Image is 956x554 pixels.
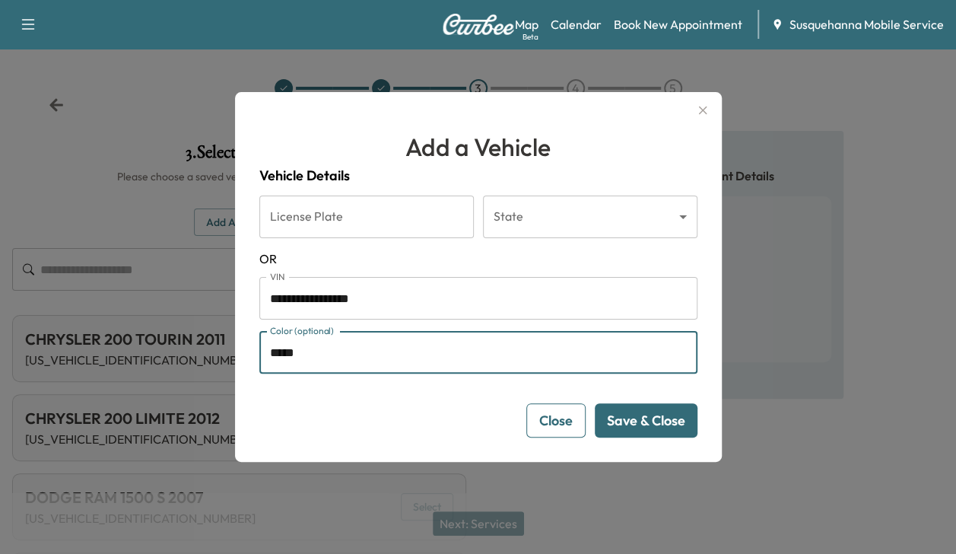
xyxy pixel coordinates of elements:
button: Close [526,403,586,438]
span: Susquehanna Mobile Service [789,15,944,33]
button: Save & Close [595,403,697,438]
a: Calendar [551,15,602,33]
span: OR [259,250,697,268]
a: Book New Appointment [614,15,742,33]
label: Color (optional) [270,324,334,337]
img: Curbee Logo [442,14,515,35]
label: VIN [270,270,285,283]
div: Beta [522,31,538,43]
h1: Add a Vehicle [259,129,697,165]
a: MapBeta [515,15,538,33]
h4: Vehicle Details [259,165,697,186]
